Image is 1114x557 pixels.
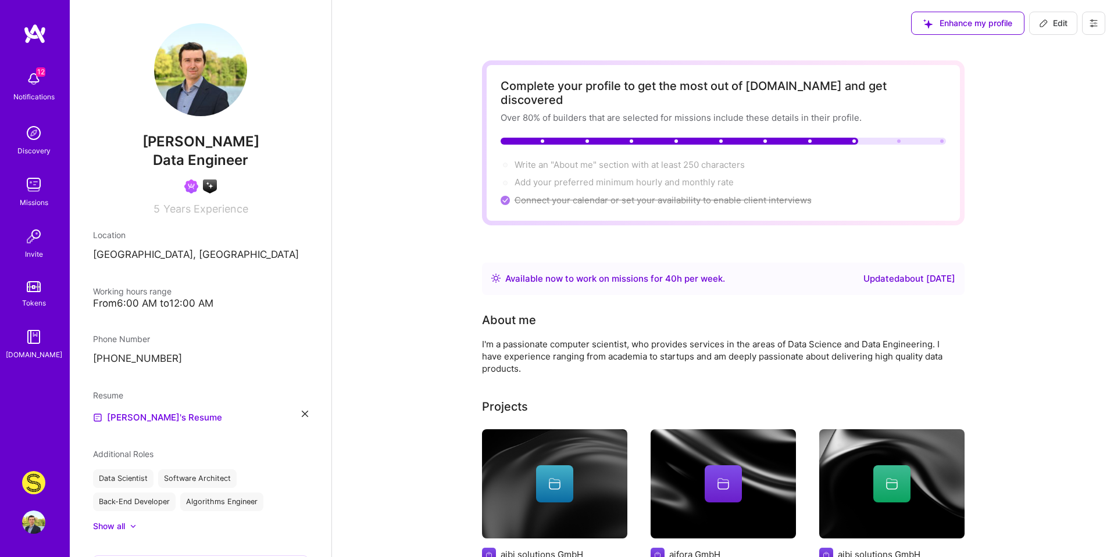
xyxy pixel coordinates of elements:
i: icon Close [302,411,308,417]
span: 40 [665,273,677,284]
img: cover [482,429,627,538]
a: [PERSON_NAME]'s Resume [93,411,222,425]
div: Software Architect [158,469,237,488]
img: Been on Mission [184,179,198,193]
span: [PERSON_NAME] [93,133,308,150]
div: Location [93,229,308,241]
div: Missions [20,196,48,209]
div: Tokens [22,297,46,309]
img: cover [819,429,965,538]
span: Write an "About me" section with at least 250 characters [515,159,747,170]
a: Studs: A Fresh Take on Ear Piercing & Earrings [19,471,48,494]
span: Enhance my profile [923,17,1012,29]
span: Edit [1039,17,1067,29]
div: Data Scientist [93,469,153,488]
span: Add your preferred minimum hourly and monthly rate [515,177,734,188]
span: Working hours range [93,286,172,296]
img: User Avatar [154,23,247,116]
div: Algorithms Engineer [180,493,263,511]
img: Resume [93,413,102,422]
img: discovery [22,121,45,145]
img: User Avatar [22,511,45,534]
img: A.I. guild [203,179,217,193]
span: Additional Roles [93,449,153,459]
div: About me [482,311,536,329]
div: Projects [482,398,528,415]
div: Over 80% of builders that are selected for missions include these details in their profile. [501,112,946,124]
img: bell [22,67,45,91]
div: Complete your profile to get the most out of [DOMAIN_NAME] and get discovered [501,79,946,107]
div: I'm a passionate computer scientist, who provides services in the areas of Data Science and Data ... [482,338,947,375]
span: Data Engineer [153,152,248,168]
div: Invite [25,248,43,260]
img: guide book [22,325,45,348]
div: From 6:00 AM to 12:00 AM [93,297,308,310]
div: Show all [93,520,125,532]
button: Enhance my profile [911,12,1024,35]
img: Studs: A Fresh Take on Ear Piercing & Earrings [22,471,45,494]
img: Invite [22,225,45,248]
div: Updated about [DATE] [863,272,955,286]
div: Available now to work on missions for h per week . [505,272,725,286]
div: Notifications [13,91,55,103]
div: Back-End Developer [93,493,176,511]
span: 5 [153,203,160,215]
a: User Avatar [19,511,48,534]
span: Phone Number [93,334,150,344]
button: Edit [1029,12,1077,35]
span: Years Experience [163,203,248,215]
div: [DOMAIN_NAME] [6,348,62,361]
p: [GEOGRAPHIC_DATA], [GEOGRAPHIC_DATA] [93,248,308,262]
div: Discovery [17,145,51,157]
img: Availability [491,274,501,283]
img: teamwork [22,173,45,196]
span: Resume [93,390,123,400]
p: [PHONE_NUMBER] [93,352,308,366]
img: tokens [27,281,41,292]
span: 12 [36,67,45,77]
i: icon SuggestedTeams [923,19,933,28]
img: logo [23,23,47,44]
img: cover [651,429,796,538]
